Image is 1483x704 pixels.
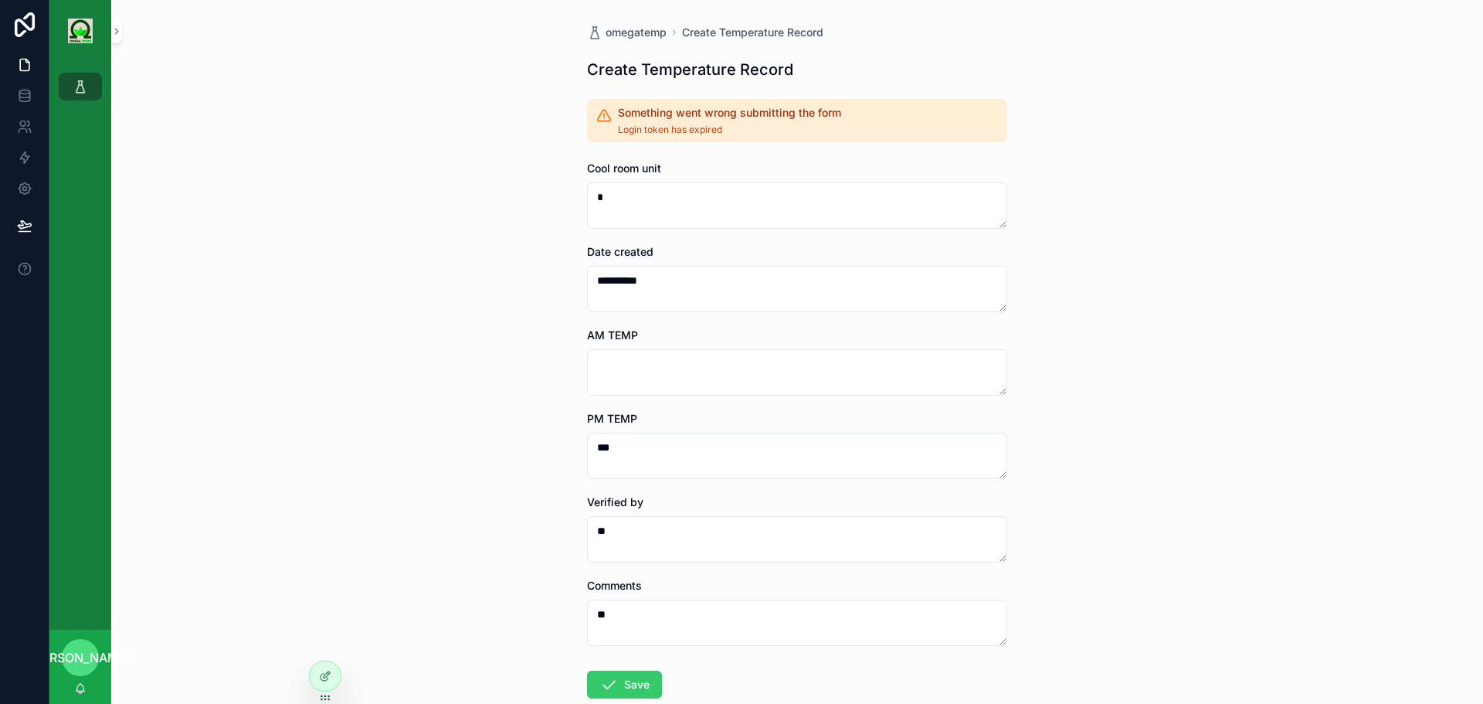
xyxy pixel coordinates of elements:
[618,124,841,136] span: Login token has expired
[587,162,661,175] span: Cool room unit
[587,328,638,342] span: AM TEMP
[587,59,793,80] h1: Create Temperature Record
[587,25,667,40] a: omegatemp
[587,245,653,258] span: Date created
[682,25,823,40] a: Create Temperature Record
[68,19,93,43] img: App logo
[49,62,111,121] div: scrollable content
[587,412,637,425] span: PM TEMP
[587,495,643,508] span: Verified by
[618,105,841,121] h2: Something went wrong submitting the form
[587,671,662,699] button: Save
[29,648,131,667] span: [PERSON_NAME]
[606,25,667,40] span: omegatemp
[587,579,642,592] span: Comments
